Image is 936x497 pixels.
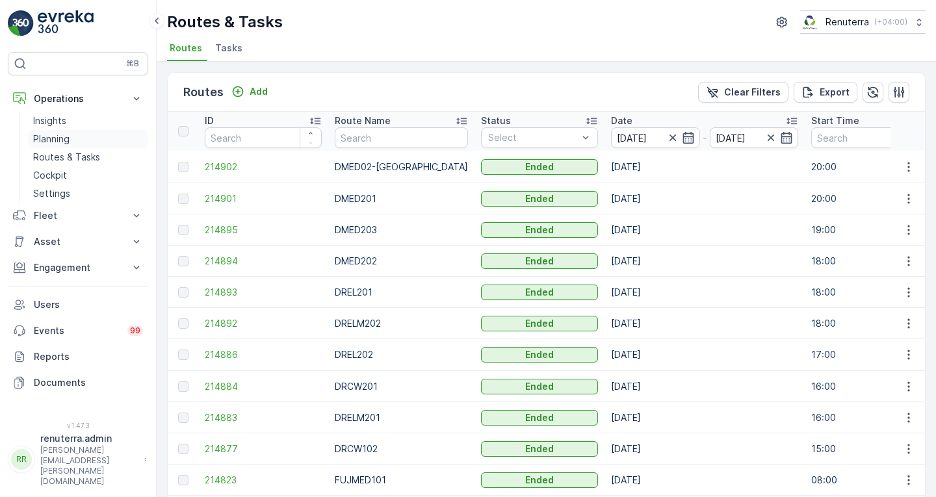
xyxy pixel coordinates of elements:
[805,339,935,371] td: 17:00
[8,370,148,396] a: Documents
[8,10,34,36] img: logo
[488,131,578,144] p: Select
[335,127,468,148] input: Search
[205,474,322,487] a: 214823
[130,325,140,336] p: 99
[167,12,283,32] p: Routes & Tasks
[805,465,935,496] td: 08:00
[178,287,188,298] div: Toggle Row Selected
[28,148,148,166] a: Routes & Tasks
[525,192,554,205] p: Ended
[335,114,391,127] p: Route Name
[34,376,143,389] p: Documents
[205,192,322,205] a: 214901
[604,433,805,465] td: [DATE]
[604,371,805,402] td: [DATE]
[805,308,935,339] td: 18:00
[34,92,122,105] p: Operations
[250,85,268,98] p: Add
[178,381,188,392] div: Toggle Row Selected
[611,114,632,127] p: Date
[525,474,554,487] p: Ended
[525,286,554,299] p: Ended
[8,229,148,255] button: Asset
[178,194,188,204] div: Toggle Row Selected
[205,286,322,299] span: 214893
[328,277,474,308] td: DREL201
[525,160,554,173] p: Ended
[604,246,805,277] td: [DATE]
[710,127,799,148] input: dd/mm/yyyy
[525,380,554,393] p: Ended
[34,209,122,222] p: Fleet
[604,465,805,496] td: [DATE]
[205,411,322,424] a: 214883
[8,318,148,344] a: Events99
[481,441,598,457] button: Ended
[328,402,474,433] td: DRELM201
[205,348,322,361] a: 214886
[811,114,859,127] p: Start Time
[28,166,148,185] a: Cockpit
[34,261,122,274] p: Engagement
[328,465,474,496] td: FUJMED101
[525,442,554,455] p: Ended
[33,133,70,146] p: Planning
[604,339,805,371] td: [DATE]
[481,159,598,175] button: Ended
[481,472,598,488] button: Ended
[205,442,322,455] a: 214877
[178,413,188,423] div: Toggle Row Selected
[205,223,322,236] a: 214895
[328,214,474,246] td: DMED203
[800,15,820,29] img: Screenshot_2024-07-26_at_13.33.01.png
[328,433,474,465] td: DRCW102
[126,58,139,69] p: ⌘B
[33,187,70,200] p: Settings
[8,203,148,229] button: Fleet
[328,339,474,371] td: DREL202
[525,255,554,268] p: Ended
[328,151,474,183] td: DMED02-[GEOGRAPHIC_DATA]
[33,114,66,127] p: Insights
[611,127,700,148] input: dd/mm/yyyy
[34,324,120,337] p: Events
[28,112,148,130] a: Insights
[28,130,148,148] a: Planning
[481,410,598,426] button: Ended
[874,17,907,27] p: ( +04:00 )
[178,475,188,485] div: Toggle Row Selected
[205,317,322,330] a: 214892
[604,214,805,246] td: [DATE]
[805,214,935,246] td: 19:00
[183,83,224,101] p: Routes
[481,222,598,238] button: Ended
[481,191,598,207] button: Ended
[205,160,322,173] a: 214902
[226,84,273,99] button: Add
[328,371,474,402] td: DRCW201
[481,285,598,300] button: Ended
[525,348,554,361] p: Ended
[703,130,707,146] p: -
[328,183,474,214] td: DMED201
[604,308,805,339] td: [DATE]
[40,432,138,445] p: renuterra.admin
[811,127,928,148] input: Search
[8,422,148,429] span: v 1.47.3
[481,316,598,331] button: Ended
[805,433,935,465] td: 15:00
[481,253,598,269] button: Ended
[525,223,554,236] p: Ended
[805,402,935,433] td: 16:00
[178,444,188,454] div: Toggle Row Selected
[205,255,322,268] a: 214894
[481,379,598,394] button: Ended
[805,371,935,402] td: 16:00
[825,16,869,29] p: Renuterra
[805,183,935,214] td: 20:00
